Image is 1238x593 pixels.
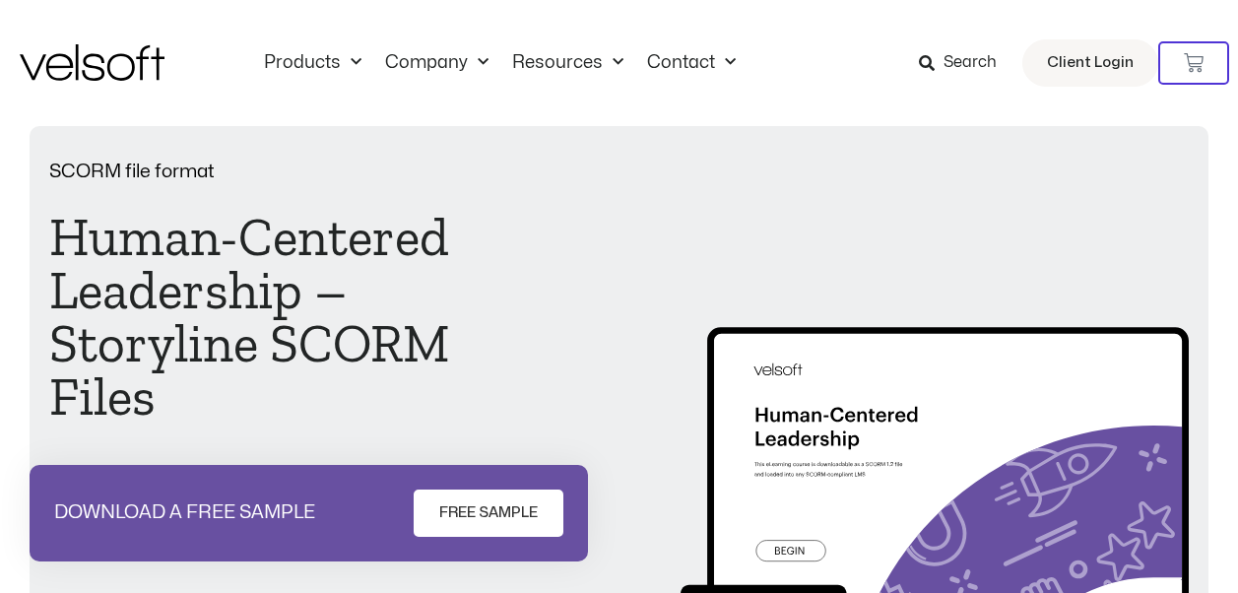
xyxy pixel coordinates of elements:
nav: Menu [252,52,748,74]
h1: Human-Centered Leadership – Storyline SCORM Files [49,211,557,424]
span: Search [944,50,997,76]
a: ResourcesMenu Toggle [500,52,635,74]
a: CompanyMenu Toggle [373,52,500,74]
iframe: chat widget [988,550,1228,593]
img: Velsoft Training Materials [20,44,164,81]
span: FREE SAMPLE [439,501,538,525]
a: ContactMenu Toggle [635,52,748,74]
a: Client Login [1022,39,1158,87]
p: SCORM file format [49,163,557,181]
iframe: chat widget [874,401,1228,544]
a: Search [919,46,1010,80]
p: DOWNLOAD A FREE SAMPLE [54,503,315,522]
span: Client Login [1047,50,1134,76]
a: FREE SAMPLE [414,490,563,537]
a: ProductsMenu Toggle [252,52,373,74]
